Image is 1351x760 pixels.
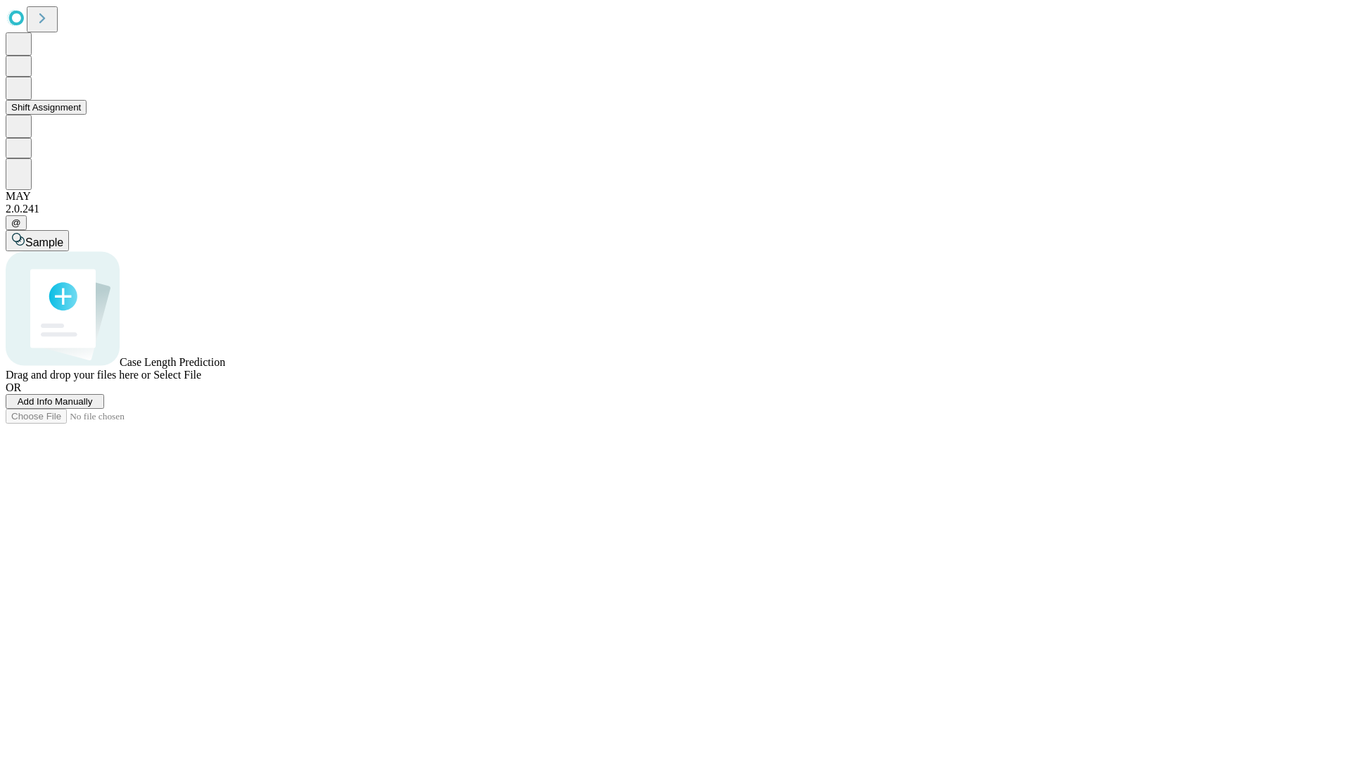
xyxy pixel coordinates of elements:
[153,369,201,381] span: Select File
[6,215,27,230] button: @
[120,356,225,368] span: Case Length Prediction
[6,369,151,381] span: Drag and drop your files here or
[11,217,21,228] span: @
[18,396,93,407] span: Add Info Manually
[6,381,21,393] span: OR
[6,100,87,115] button: Shift Assignment
[6,190,1345,203] div: MAY
[6,203,1345,215] div: 2.0.241
[6,230,69,251] button: Sample
[6,394,104,409] button: Add Info Manually
[25,236,63,248] span: Sample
